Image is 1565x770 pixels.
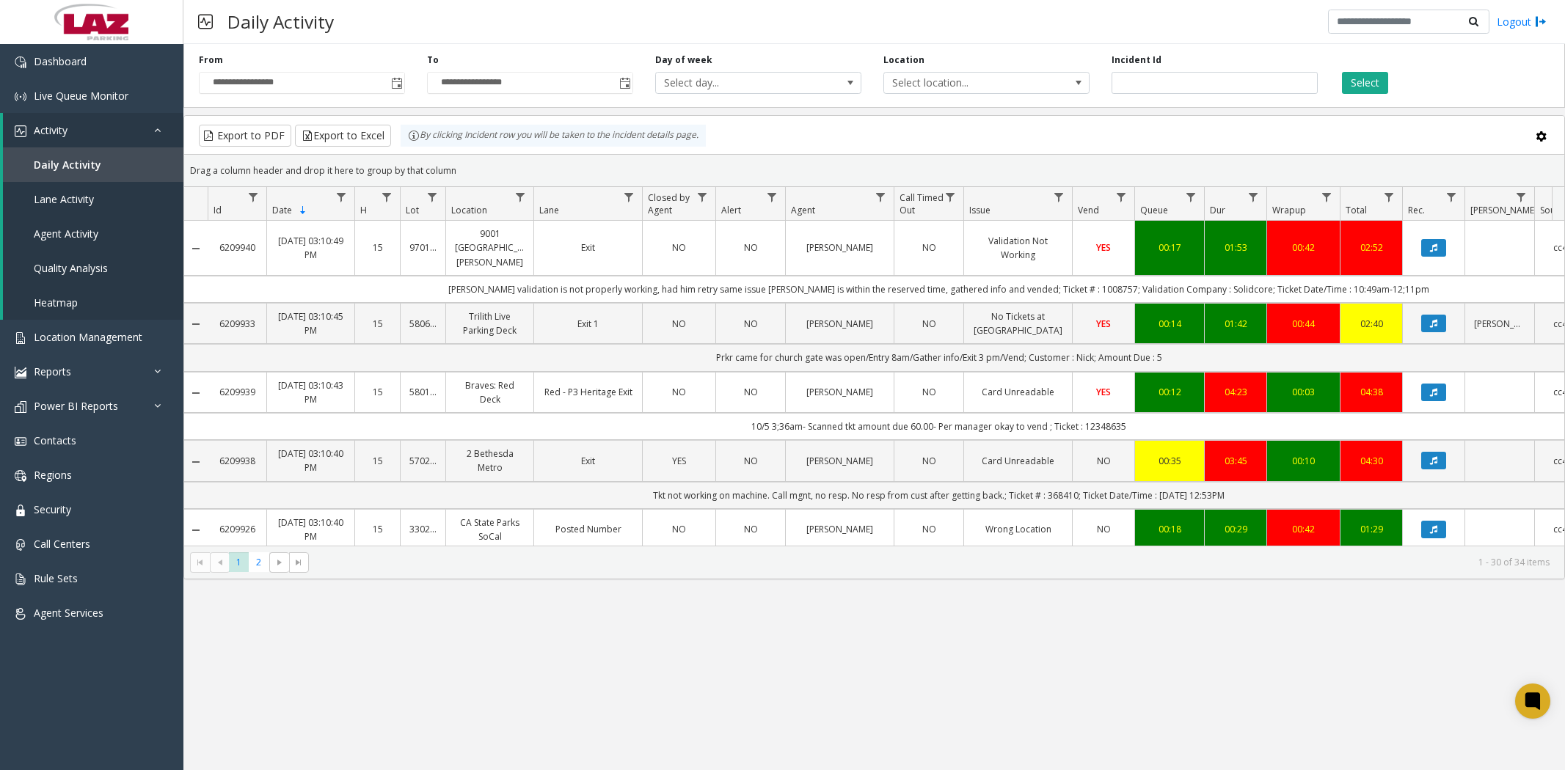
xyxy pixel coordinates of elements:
[1049,187,1069,207] a: Issue Filter Menu
[1349,385,1393,399] a: 04:38
[427,54,439,67] label: To
[1081,385,1126,399] a: YES
[652,522,707,536] a: NO
[795,385,885,399] a: [PERSON_NAME]
[184,318,208,330] a: Collapse Details
[672,386,686,398] span: NO
[34,54,87,68] span: Dashboard
[184,243,208,254] a: Collapse Details
[656,73,820,93] span: Select day...
[199,54,223,67] label: From
[543,317,633,331] a: Exit 1
[1317,187,1337,207] a: Wrapup Filter Menu
[409,385,437,399] a: 580116
[1349,454,1393,468] a: 04:30
[791,204,815,216] span: Agent
[543,522,633,536] a: Posted Number
[1214,454,1258,468] div: 03:45
[1276,317,1331,331] a: 00:44
[184,158,1564,183] div: Drag a column header and drop it here to group by that column
[15,608,26,620] img: 'icon'
[34,123,68,137] span: Activity
[272,204,292,216] span: Date
[15,367,26,378] img: 'icon'
[377,187,397,207] a: H Filter Menu
[184,187,1564,546] div: Data table
[1349,317,1393,331] a: 02:40
[1144,385,1195,399] div: 00:12
[973,454,1063,468] a: Card Unreadable
[15,470,26,482] img: 'icon'
[276,516,346,543] a: [DATE] 03:10:40 PM
[539,204,559,216] span: Lane
[1096,241,1111,254] span: YES
[1081,454,1126,468] a: NO
[1346,204,1367,216] span: Total
[1497,14,1547,29] a: Logout
[34,158,101,172] span: Daily Activity
[34,296,78,309] span: Heatmap
[401,125,706,147] div: By clicking Incident row you will be taken to the incident details page.
[1214,522,1258,536] a: 00:29
[295,125,391,147] button: Export to Excel
[672,523,686,535] span: NO
[672,455,686,467] span: YES
[455,378,525,406] a: Braves: Red Deck
[1342,72,1388,94] button: Select
[1442,187,1462,207] a: Rec. Filter Menu
[3,182,183,216] a: Lane Activity
[216,522,258,536] a: 6209926
[795,317,885,331] a: [PERSON_NAME]
[364,454,391,468] a: 15
[1140,204,1168,216] span: Queue
[15,539,26,551] img: 'icon'
[543,241,633,254] a: Exit
[409,317,437,331] a: 580650
[1214,317,1258,331] div: 01:42
[451,204,487,216] span: Location
[184,456,208,468] a: Collapse Details
[672,241,686,254] span: NO
[34,433,76,447] span: Contacts
[406,204,419,216] span: Lot
[269,552,289,573] span: Go to the next page
[871,187,891,207] a: Agent Filter Menu
[795,241,885,254] a: [PERSON_NAME]
[795,454,885,468] a: [PERSON_NAME]
[3,147,183,182] a: Daily Activity
[455,227,525,269] a: 9001 [GEOGRAPHIC_DATA][PERSON_NAME]
[1470,204,1537,216] span: [PERSON_NAME]
[903,522,955,536] a: NO
[1144,454,1195,468] a: 00:35
[1144,241,1195,254] a: 00:17
[34,227,98,241] span: Agent Activity
[455,447,525,474] a: 2 Bethesda Metro
[903,317,955,331] a: NO
[1096,386,1111,398] span: YES
[274,557,285,568] span: Go to the next page
[15,436,26,447] img: 'icon'
[973,234,1063,262] a: Validation Not Working
[903,385,955,399] a: NO
[364,385,391,399] a: 15
[725,522,776,536] a: NO
[15,125,26,137] img: 'icon'
[1181,187,1201,207] a: Queue Filter Menu
[1144,317,1195,331] div: 00:14
[199,125,291,147] button: Export to PDF
[15,56,26,68] img: 'icon'
[34,502,71,516] span: Security
[198,4,213,40] img: pageIcon
[1214,385,1258,399] div: 04:23
[1276,522,1331,536] div: 00:42
[619,187,639,207] a: Lane Filter Menu
[883,54,924,67] label: Location
[276,234,346,262] a: [DATE] 03:10:49 PM
[3,285,183,320] a: Heatmap
[1276,454,1331,468] a: 00:10
[214,204,222,216] span: Id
